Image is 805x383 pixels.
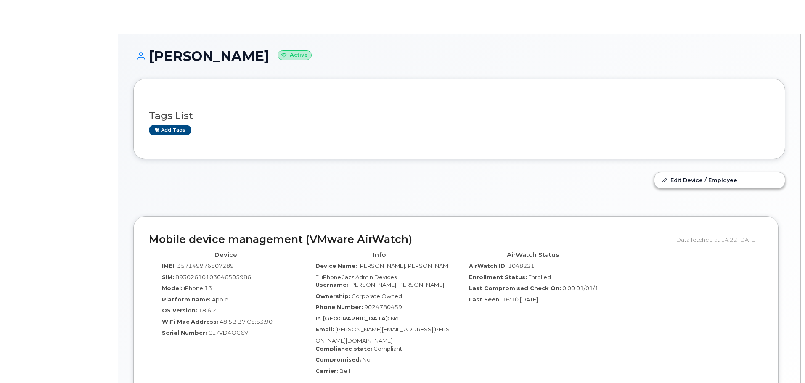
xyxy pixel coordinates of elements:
label: AirWatch ID: [469,262,507,270]
h4: AirWatch Status [462,251,603,259]
span: GL7VD4QG6V [208,329,248,336]
span: 0:00 01/01/1 [562,285,598,291]
span: [PERSON_NAME].[PERSON_NAME] iPhone Jazz Admin Devices [315,262,448,280]
label: Enrollment Status: [469,273,527,281]
span: Bell [339,367,350,374]
span: 1048221 [508,262,535,269]
h1: [PERSON_NAME] [133,49,785,63]
label: In [GEOGRAPHIC_DATA]: [315,314,389,322]
h2: Mobile device management (VMware AirWatch) [149,234,670,246]
span: Compliant [373,345,402,352]
label: SIM: [162,273,174,281]
span: Corporate Owned [352,293,402,299]
small: Active [278,50,312,60]
span: 16:10 [DATE] [502,296,538,303]
div: Data fetched at 14:22 [DATE] [676,232,763,248]
span: 18.6.2 [199,307,216,314]
h3: Tags List [149,111,770,121]
label: Device Name: [315,262,357,270]
a: Add tags [149,125,191,135]
span: 9024780459 [364,304,402,310]
h4: Info [309,251,450,259]
label: Model: [162,284,183,292]
label: Platform name: [162,296,211,304]
label: Email: [315,325,334,333]
label: IMEI: [162,262,176,270]
span: No [363,356,371,363]
label: OS Version: [162,306,197,314]
label: Ownership: [315,292,350,300]
span: 89302610103046505986 [175,274,251,280]
span: iPhone 13 [184,285,212,291]
label: Last Seen: [469,296,501,304]
label: Username: [315,281,348,289]
label: Carrier: [315,367,338,375]
span: [PERSON_NAME][EMAIL_ADDRESS][PERSON_NAME][DOMAIN_NAME] [315,326,450,344]
label: WiFi Mac Address: [162,318,218,326]
label: Compliance state: [315,345,372,353]
span: [PERSON_NAME].[PERSON_NAME] [350,281,444,288]
span: 357149976507289 [177,262,234,269]
span: Apple [212,296,228,303]
a: Edit Device / Employee [654,172,785,188]
span: No [391,315,399,322]
span: A8:5B:B7:C5:53:90 [220,318,273,325]
h4: Device [155,251,296,259]
span: Enrolled [528,274,551,280]
label: Last Compromised Check On: [469,284,561,292]
label: Phone Number: [315,303,363,311]
label: Serial Number: [162,329,207,337]
label: Compromised: [315,356,361,364]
